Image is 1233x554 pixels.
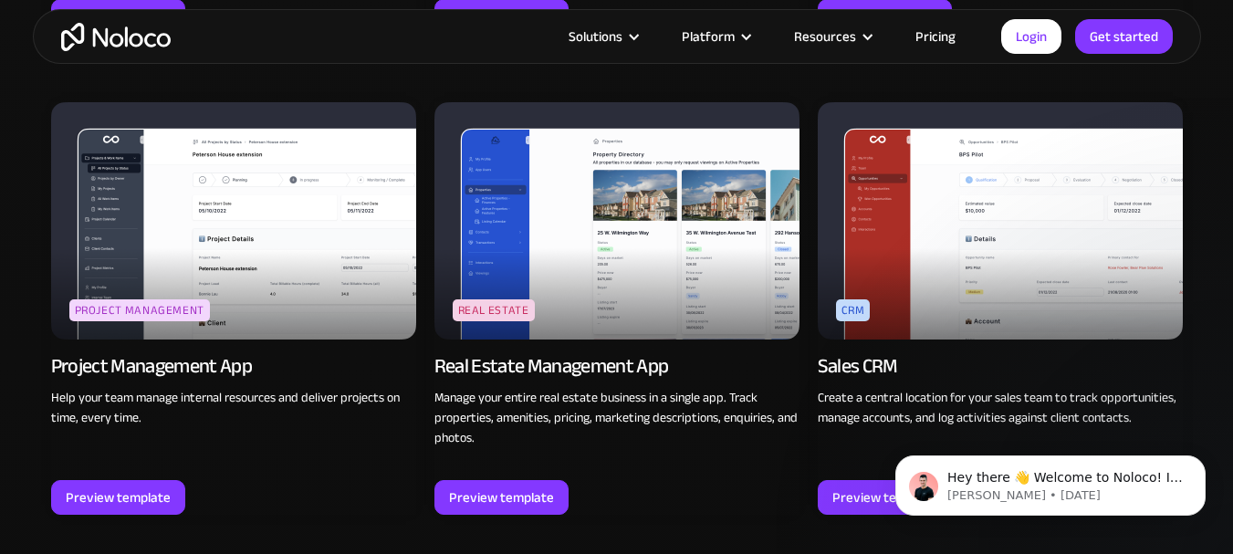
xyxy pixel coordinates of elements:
[818,388,1183,428] p: Create a central location for your sales team to track opportunities, manage accounts, and log ac...
[434,388,799,448] p: Manage your entire real estate business in a single app. Track properties, amenities, pricing, ma...
[51,353,252,379] div: Project Management App
[61,23,171,51] a: home
[771,25,893,48] div: Resources
[546,25,659,48] div: Solutions
[66,486,171,509] div: Preview template
[794,25,856,48] div: Resources
[818,353,898,379] div: Sales CRM
[434,102,799,515] a: Real EstateReal Estate Management AppManage your entire real estate business in a single app. Tra...
[659,25,771,48] div: Platform
[51,388,416,428] p: Help your team manage internal resources and deliver projects on time, every time.
[449,486,554,509] div: Preview template
[51,102,416,515] a: Project ManagementProject Management AppHelp your team manage internal resources and deliver proj...
[818,102,1183,515] a: CRMSales CRMCreate a central location for your sales team to track opportunities, manage accounts...
[434,353,669,379] div: Real Estate Management App
[832,486,937,509] div: Preview template
[893,25,978,48] a: Pricing
[453,299,535,321] div: Real Estate
[682,25,735,48] div: Platform
[1075,19,1173,54] a: Get started
[868,417,1233,545] iframe: Intercom notifications message
[69,299,211,321] div: Project Management
[569,25,622,48] div: Solutions
[1001,19,1061,54] a: Login
[836,299,871,321] div: CRM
